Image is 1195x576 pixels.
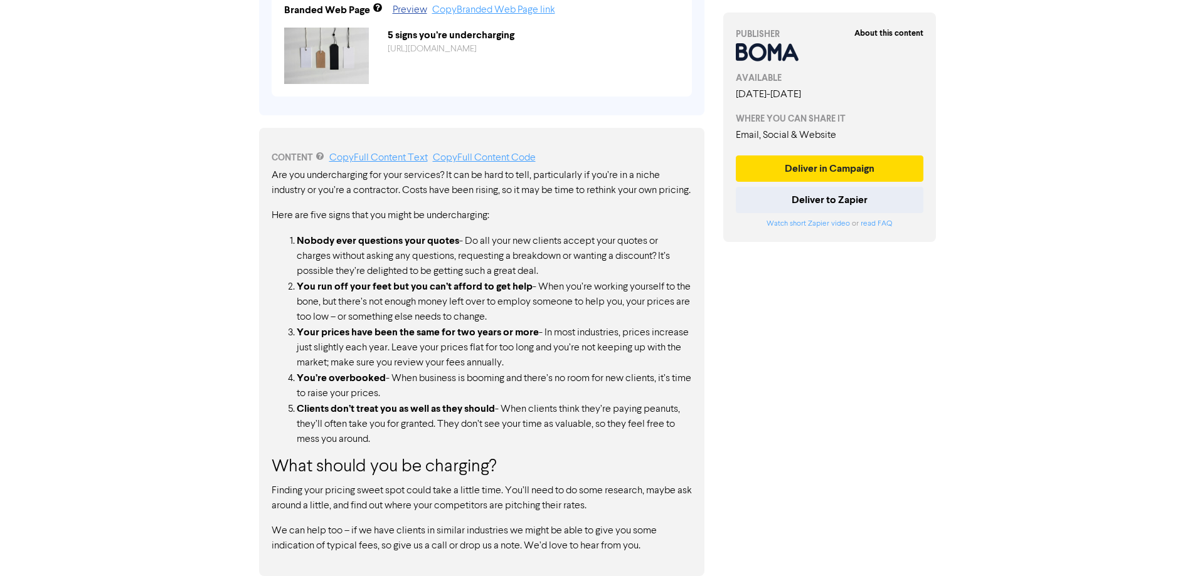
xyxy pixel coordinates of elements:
[861,220,892,228] a: read FAQ
[736,87,924,102] div: [DATE] - [DATE]
[272,523,692,553] p: We can help too – if we have clients in similar industries we might be able to give you some indi...
[767,220,850,228] a: Watch short Zapier video
[388,45,477,53] a: [URL][DOMAIN_NAME]
[297,401,692,447] li: - When clients think they’re paying peanuts, they’ll often take you for granted. They don’t see y...
[736,128,924,143] div: Email, Social & Website
[1132,516,1195,576] iframe: Chat Widget
[736,71,924,85] div: AVAILABLE
[393,5,427,15] a: Preview
[736,155,924,182] button: Deliver in Campaign
[297,370,692,401] li: - When business is booming and there’s no room for new clients, it’s time to raise your prices.
[272,150,692,165] div: CONTENT
[272,168,692,198] p: Are you undercharging for your services? It can be hard to tell, particularly if you’re in a nich...
[297,326,539,338] strong: Your prices have been the same for two years or more
[432,5,555,15] a: Copy Branded Web Page link
[272,208,692,223] p: Here are five signs that you might be undercharging:
[433,153,536,163] a: Copy Full Content Code
[272,483,692,513] p: Finding your pricing sweet spot could take a little time. You’ll need to do some research, maybe ...
[297,233,692,279] li: - Do all your new clients accept your quotes or charges without asking any questions, requesting ...
[284,3,370,18] div: Branded Web Page
[297,234,459,247] strong: Nobody ever questions your quotes
[378,28,689,43] div: 5 signs you’re undercharging
[272,457,692,478] h3: What should you be charging?
[329,153,428,163] a: Copy Full Content Text
[736,112,924,125] div: WHERE YOU CAN SHARE IT
[378,43,689,56] div: https://public2.bomamarketing.com/cp/liH3u0fbhiSZpuZUvZ4Da?sa=PZeMUKF6
[736,218,924,229] div: or
[297,280,533,293] strong: You run off your feet but you can’t afford to get help
[297,325,692,370] li: - In most industries, prices increase just slightly each year. Leave your prices flat for too lon...
[297,279,692,325] li: - When you’re working yourself to the bone, but there’s not enough money left over to employ some...
[736,28,924,41] div: PUBLISHER
[736,187,924,213] button: Deliver to Zapier
[297,372,386,384] strong: You’re overbooked
[297,402,495,415] strong: Clients don’t treat you as well as they should
[854,28,923,38] strong: About this content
